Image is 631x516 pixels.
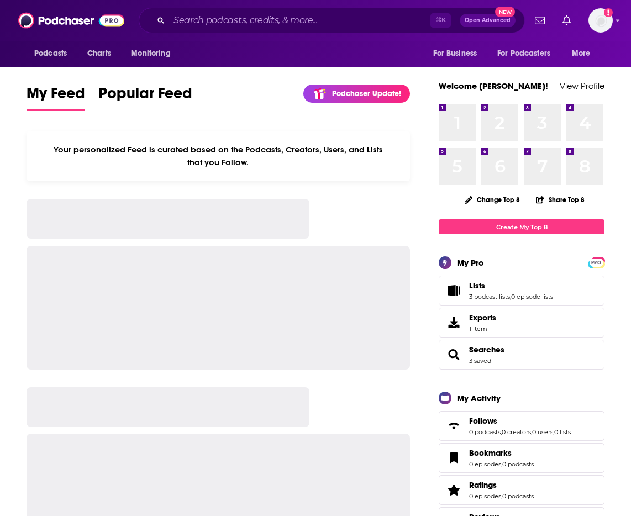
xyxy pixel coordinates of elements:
span: Charts [87,46,111,61]
span: , [553,428,554,436]
span: Exports [469,313,496,323]
span: Ratings [469,480,497,490]
a: 0 creators [502,428,531,436]
a: Welcome [PERSON_NAME]! [439,81,548,91]
a: Create My Top 8 [439,219,604,234]
span: Open Advanced [465,18,511,23]
a: 3 podcast lists [469,293,510,301]
span: More [572,46,591,61]
a: Follows [469,416,571,426]
span: Follows [439,411,604,441]
span: For Podcasters [497,46,550,61]
button: Share Top 8 [535,189,585,210]
a: 0 users [532,428,553,436]
a: Exports [439,308,604,338]
span: , [510,293,511,301]
input: Search podcasts, credits, & more... [169,12,430,29]
span: , [531,428,532,436]
button: open menu [564,43,604,64]
span: Bookmarks [439,443,604,473]
a: Follows [443,418,465,434]
span: Exports [443,315,465,330]
a: Show notifications dropdown [558,11,575,30]
p: Podchaser Update! [332,89,401,98]
span: For Business [433,46,477,61]
span: New [495,7,515,17]
a: PRO [590,258,603,266]
div: My Activity [457,393,501,403]
a: Bookmarks [469,448,534,458]
a: 0 episodes [469,492,501,500]
span: ⌘ K [430,13,451,28]
div: My Pro [457,257,484,268]
a: Ratings [469,480,534,490]
a: Searches [443,347,465,362]
a: 0 lists [554,428,571,436]
div: Your personalized Feed is curated based on the Podcasts, Creators, Users, and Lists that you Follow. [27,131,410,181]
a: Show notifications dropdown [530,11,549,30]
span: , [501,492,502,500]
img: User Profile [588,8,613,33]
button: Open AdvancedNew [460,14,516,27]
svg: Add a profile image [604,8,613,17]
a: Ratings [443,482,465,498]
button: Show profile menu [588,8,613,33]
a: Lists [469,281,553,291]
span: , [501,460,502,468]
span: Lists [469,281,485,291]
a: 3 saved [469,357,491,365]
a: Bookmarks [443,450,465,466]
span: Follows [469,416,497,426]
span: Popular Feed [98,84,192,109]
span: My Feed [27,84,85,109]
a: Searches [469,345,504,355]
a: Charts [80,43,118,64]
a: My Feed [27,84,85,111]
span: 1 item [469,325,496,333]
a: 0 podcasts [469,428,501,436]
a: 0 podcasts [502,460,534,468]
a: 0 episodes [469,460,501,468]
span: Searches [439,340,604,370]
a: 0 episode lists [511,293,553,301]
span: Bookmarks [469,448,512,458]
button: open menu [425,43,491,64]
span: Lists [439,276,604,306]
a: 0 podcasts [502,492,534,500]
button: Change Top 8 [458,193,527,207]
button: open menu [123,43,185,64]
span: Podcasts [34,46,67,61]
span: Logged in as tinajoell1 [588,8,613,33]
button: open menu [27,43,81,64]
a: Lists [443,283,465,298]
a: View Profile [560,81,604,91]
span: PRO [590,259,603,267]
span: , [501,428,502,436]
button: open menu [490,43,566,64]
div: Search podcasts, credits, & more... [139,8,525,33]
a: Popular Feed [98,84,192,111]
span: Ratings [439,475,604,505]
span: Monitoring [131,46,170,61]
img: Podchaser - Follow, Share and Rate Podcasts [18,10,124,31]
